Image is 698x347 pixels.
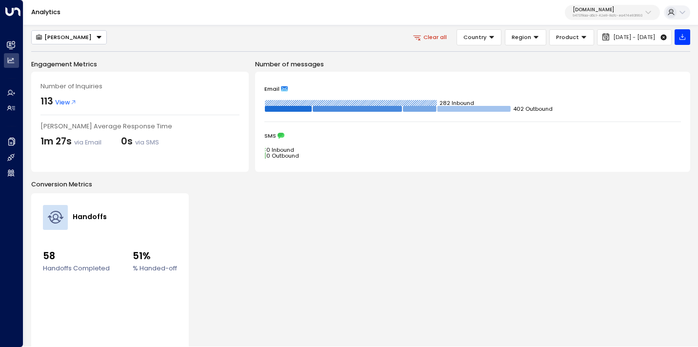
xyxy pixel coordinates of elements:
p: Engagement Metrics [31,60,249,69]
div: Button group with a nested menu [31,30,107,44]
div: [PERSON_NAME] [36,34,92,41]
span: View [55,98,77,107]
span: Region [512,33,531,41]
div: 0s [121,135,159,149]
span: via SMS [135,138,159,146]
div: Number of Inquiries [40,82,239,91]
div: SMS [264,132,681,139]
p: 947378aa-d6c1-42e8-8a7c-ea474e83f893 [573,14,642,18]
span: Email [264,85,279,92]
tspan: 402 Outbound [513,105,553,113]
span: via Email [74,138,101,146]
tspan: 0 Outbound [266,152,299,160]
label: Handoffs Completed [43,264,110,273]
p: [DOMAIN_NAME] [573,7,642,13]
label: % Handed-off [133,264,177,273]
span: [DATE] - [DATE] [613,34,655,41]
button: Region [505,29,546,45]
h4: Handoffs [73,212,107,223]
div: 113 [40,95,53,109]
button: [DOMAIN_NAME]947378aa-d6c1-42e8-8a7c-ea474e83f893 [565,5,660,20]
p: Number of messages [255,60,690,69]
span: 58 [43,249,110,264]
span: 51% [133,249,177,264]
p: Conversion Metrics [31,180,690,189]
button: Country [457,29,502,45]
tspan: 0 Inbound [266,146,294,154]
div: 1m 27s [40,135,101,149]
button: Product [549,29,594,45]
tspan: 282 Inbound [439,99,474,107]
button: [DATE] - [DATE] [597,29,671,45]
button: Clear all [408,30,454,45]
button: [PERSON_NAME] [31,30,107,44]
div: [PERSON_NAME] Average Response Time [40,122,239,131]
span: Country [463,33,487,41]
span: Product [556,33,579,41]
a: Analytics [31,8,60,16]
